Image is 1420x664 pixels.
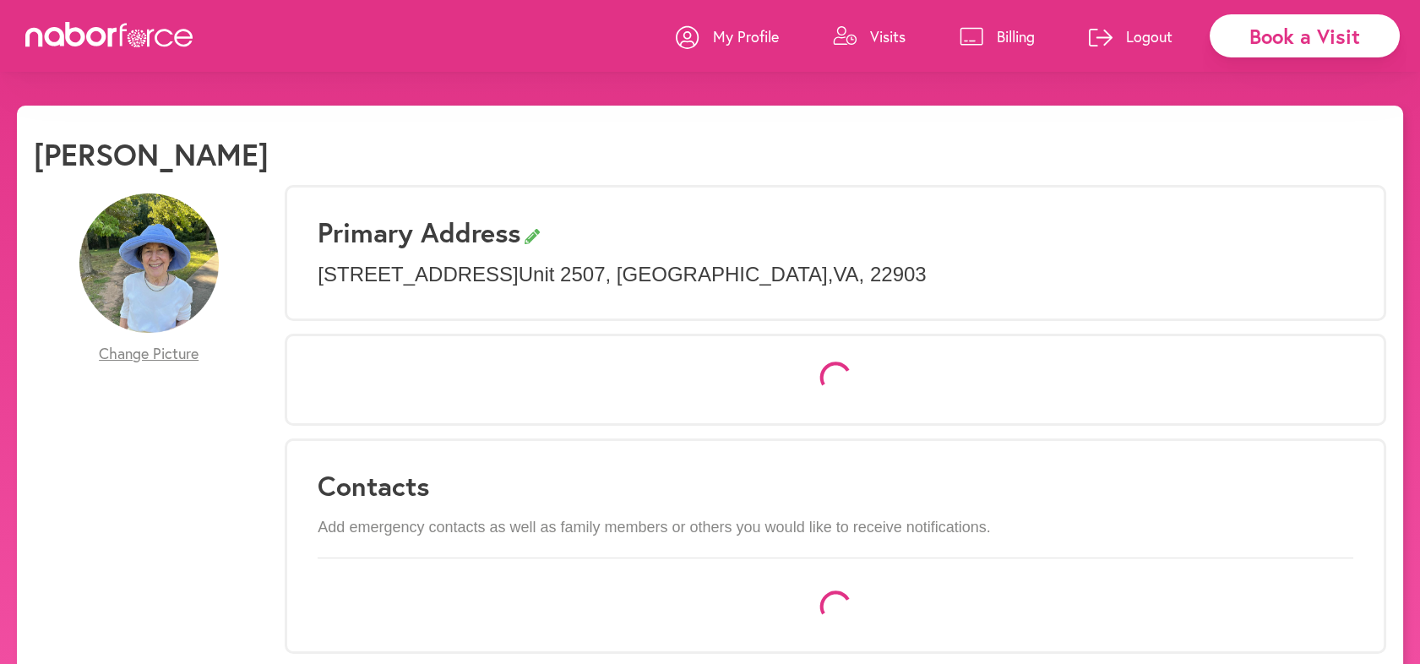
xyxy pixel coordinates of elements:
img: cm4vDV1TbKh0afXEiqwK [79,193,219,333]
a: Visits [833,11,906,62]
a: Billing [960,11,1035,62]
a: Logout [1089,11,1172,62]
p: Visits [870,26,906,46]
p: My Profile [713,26,779,46]
p: [STREET_ADDRESS] Unit 2507 , [GEOGRAPHIC_DATA] , VA , 22903 [318,263,1353,287]
a: My Profile [676,11,779,62]
p: Billing [997,26,1035,46]
span: Change Picture [99,345,199,363]
p: Logout [1126,26,1172,46]
div: Book a Visit [1210,14,1400,57]
h3: Primary Address [318,216,1353,248]
h3: Contacts [318,470,1353,502]
h1: [PERSON_NAME] [34,136,269,172]
p: Add emergency contacts as well as family members or others you would like to receive notifications. [318,519,1353,537]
